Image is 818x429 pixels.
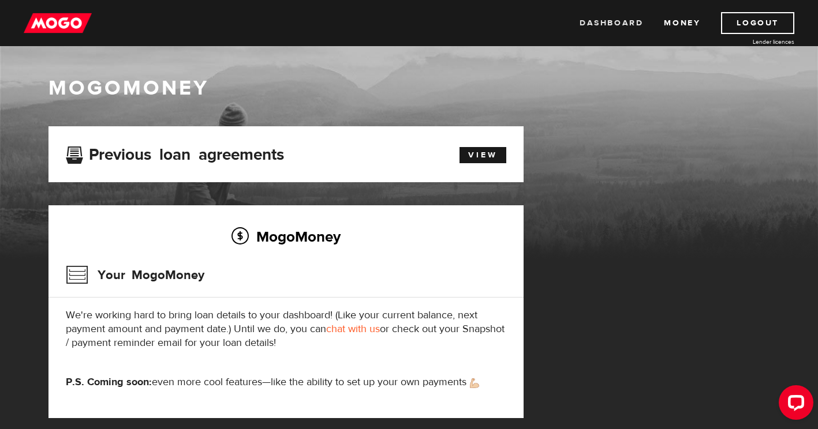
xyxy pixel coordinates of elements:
[580,12,643,34] a: Dashboard
[770,381,818,429] iframe: LiveChat chat widget
[66,375,152,389] strong: P.S. Coming soon:
[66,308,506,350] p: We're working hard to bring loan details to your dashboard! (Like your current balance, next paym...
[460,147,506,163] a: View
[721,12,794,34] a: Logout
[326,322,380,336] a: chat with us
[66,260,204,290] h3: Your MogoMoney
[66,145,284,160] h3: Previous loan agreements
[66,224,506,249] h2: MogoMoney
[708,37,794,46] a: Lender licences
[470,378,479,388] img: strong arm emoji
[24,12,92,34] img: mogo_logo-11ee424be714fa7cbb0f0f49df9e16ec.png
[48,76,770,100] h1: MogoMoney
[66,375,506,389] p: even more cool features—like the ability to set up your own payments
[664,12,700,34] a: Money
